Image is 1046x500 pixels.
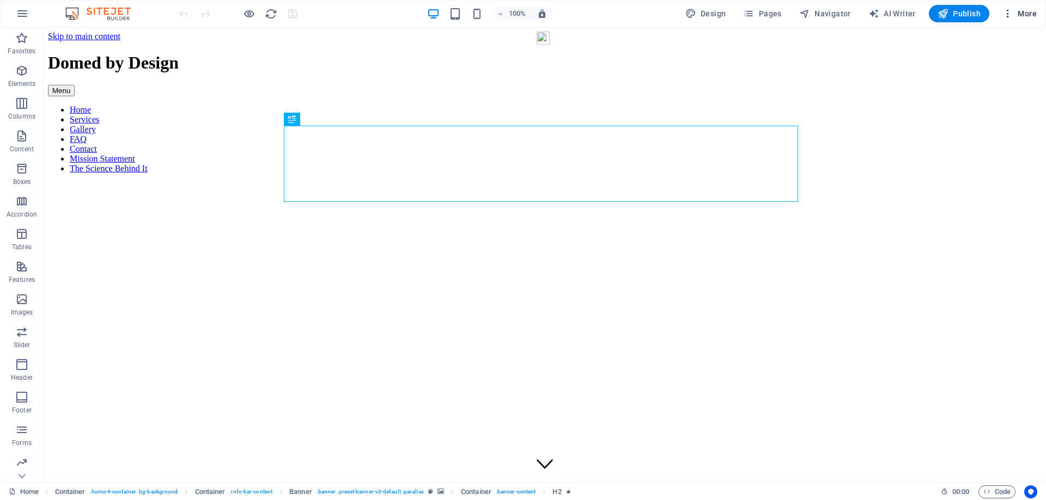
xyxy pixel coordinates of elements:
[978,485,1015,498] button: Code
[428,489,433,495] i: This element is a customizable preset
[929,5,989,22] button: Publish
[552,485,561,498] span: Click to select. Double-click to edit
[537,9,547,18] i: On resize automatically adjust zoom level to fit chosen device.
[264,7,277,20] button: reload
[8,47,35,55] p: Favorites
[195,485,226,498] span: Click to select. Double-click to edit
[437,489,444,495] i: This element contains a background
[1002,8,1037,19] span: More
[685,8,726,19] span: Design
[743,8,781,19] span: Pages
[9,275,35,284] p: Features
[8,79,36,88] p: Elements
[960,487,962,496] span: :
[9,485,39,498] a: Click to cancel selection. Double-click to open Pages
[998,5,1041,22] button: More
[496,485,536,498] span: . banner-content
[983,485,1011,498] span: Code
[55,485,571,498] nav: breadcrumb
[1024,485,1037,498] button: Usercentrics
[55,485,86,498] span: Click to select. Double-click to edit
[10,145,34,153] p: Content
[509,7,526,20] h6: 100%
[12,243,32,251] p: Tables
[229,485,272,498] span: . info-bar-content
[8,112,35,121] p: Columns
[864,5,920,22] button: AI Writer
[799,8,851,19] span: Navigator
[11,373,33,382] p: Header
[265,8,277,20] i: Reload page
[13,177,31,186] p: Boxes
[938,8,981,19] span: Publish
[12,406,32,415] p: Footer
[63,7,144,20] img: Editor Logo
[681,5,731,22] div: Design (Ctrl+Alt+Y)
[952,485,969,498] span: 00 00
[4,4,77,14] a: Skip to main content
[461,485,491,498] span: Click to select. Double-click to edit
[941,485,970,498] h6: Session time
[242,7,256,20] button: Click here to leave preview mode and continue editing
[739,5,786,22] button: Pages
[681,5,731,22] button: Design
[795,5,855,22] button: Navigator
[12,439,32,447] p: Forms
[289,485,312,498] span: Click to select. Double-click to edit
[89,485,178,498] span: . home-4-container .bg-background
[317,485,424,498] span: . banner .preset-banner-v3-default .parallax
[492,7,531,20] button: 100%
[11,308,33,317] p: Images
[566,489,571,495] i: Element contains an animation
[7,210,37,219] p: Accordion
[868,8,916,19] span: AI Writer
[14,341,31,349] p: Slider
